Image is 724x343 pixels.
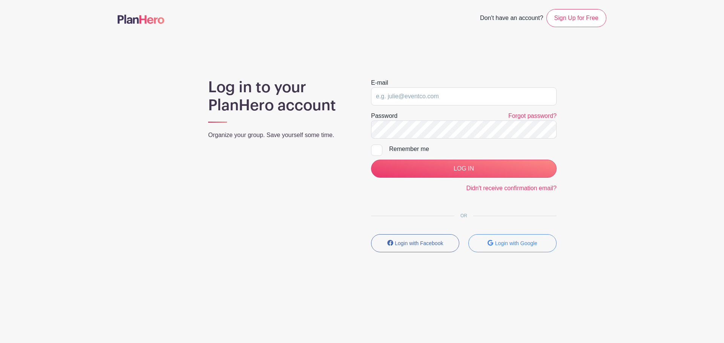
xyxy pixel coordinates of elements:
a: Didn't receive confirmation email? [466,185,557,191]
input: LOG IN [371,160,557,178]
small: Login with Facebook [395,240,443,246]
input: e.g. julie@eventco.com [371,87,557,105]
label: Password [371,111,397,120]
span: Don't have an account? [480,11,543,27]
div: Remember me [389,145,557,154]
button: Login with Facebook [371,234,459,252]
a: Forgot password? [508,113,557,119]
button: Login with Google [468,234,557,252]
h1: Log in to your PlanHero account [208,78,353,114]
span: OR [454,213,473,218]
label: E-mail [371,78,388,87]
small: Login with Google [495,240,537,246]
p: Organize your group. Save yourself some time. [208,131,353,140]
img: logo-507f7623f17ff9eddc593b1ce0a138ce2505c220e1c5a4e2b4648c50719b7d32.svg [118,15,164,24]
a: Sign Up for Free [546,9,606,27]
